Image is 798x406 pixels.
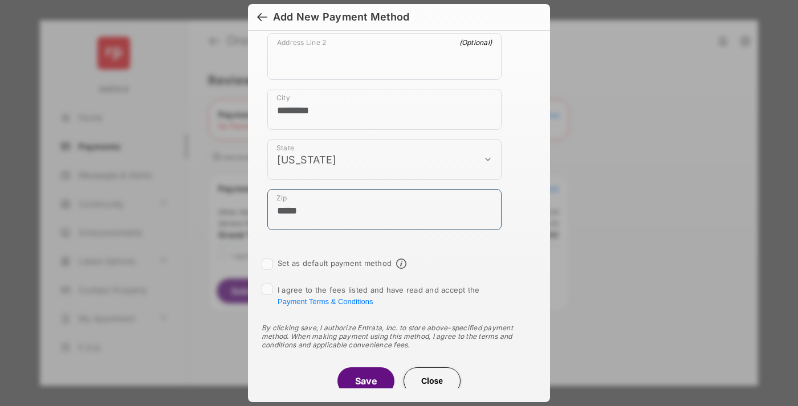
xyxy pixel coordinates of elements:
[267,33,502,80] div: payment_method_screening[postal_addresses][addressLine2]
[337,367,394,395] button: Save
[267,189,502,230] div: payment_method_screening[postal_addresses][postalCode]
[262,323,536,349] div: By clicking save, I authorize Entrata, Inc. to store above-specified payment method. When making ...
[278,285,480,306] span: I agree to the fees listed and have read and accept the
[273,11,409,23] div: Add New Payment Method
[278,297,373,306] button: I agree to the fees listed and have read and accept the
[396,259,406,269] span: Default payment method info
[267,139,502,180] div: payment_method_screening[postal_addresses][administrativeArea]
[278,259,392,268] label: Set as default payment method
[267,89,502,130] div: payment_method_screening[postal_addresses][locality]
[404,367,461,395] button: Close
